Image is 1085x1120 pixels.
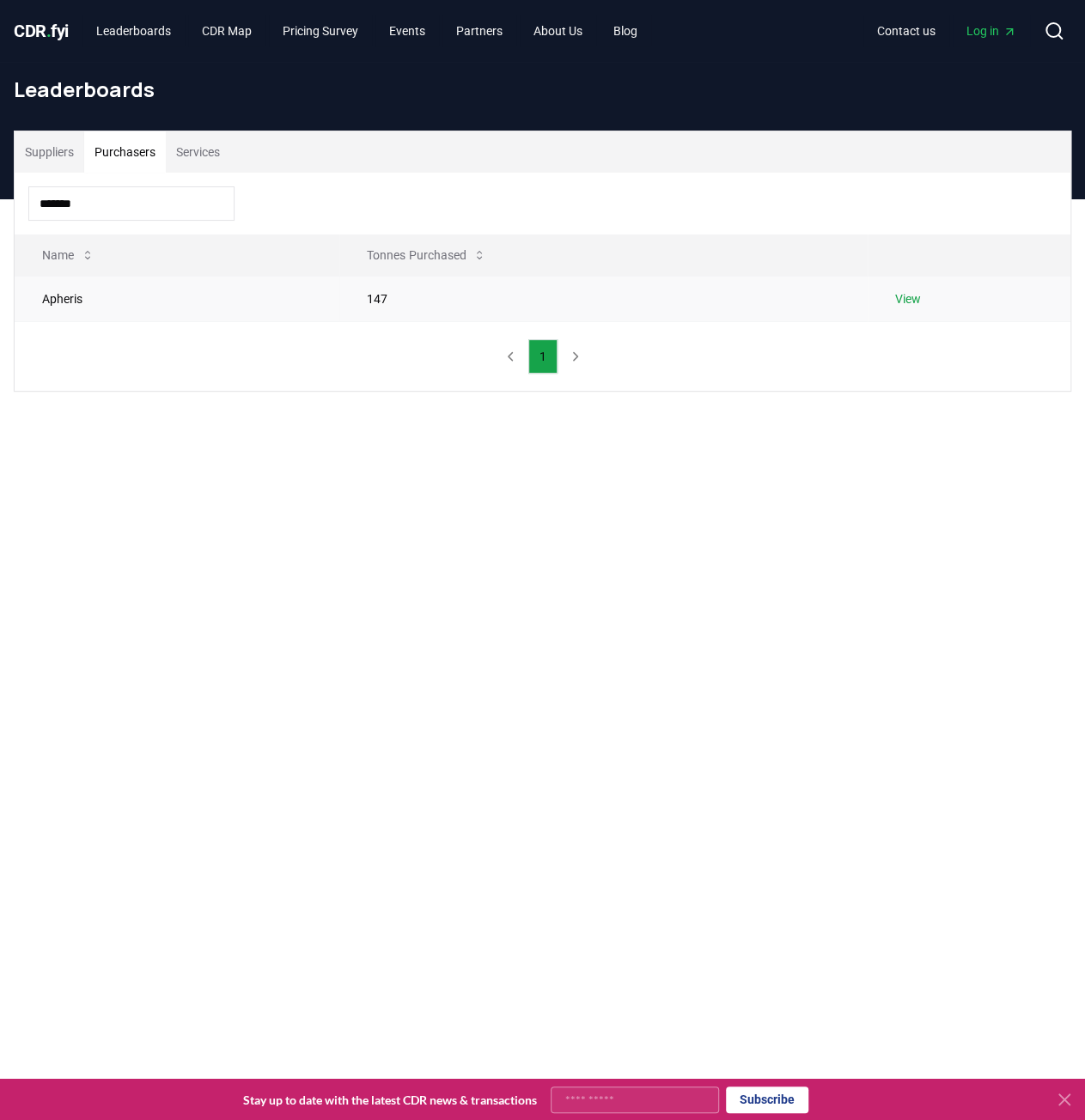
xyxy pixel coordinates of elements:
[520,15,596,46] a: About Us
[188,15,265,46] a: CDR Map
[269,15,372,46] a: Pricing Survey
[953,15,1030,46] a: Log in
[15,131,84,173] button: Suppliers
[863,15,949,46] a: Contact us
[14,76,1071,103] h1: Leaderboards
[46,21,52,41] span: .
[339,276,868,321] td: 147
[863,15,1030,46] nav: Main
[14,19,69,43] a: CDR.fyi
[528,339,558,374] button: 1
[895,290,921,307] a: View
[966,22,1016,40] span: Log in
[84,131,166,173] button: Purchasers
[28,238,108,272] button: Name
[375,15,439,46] a: Events
[166,131,230,173] button: Services
[353,238,500,272] button: Tonnes Purchased
[82,15,185,46] a: Leaderboards
[442,15,516,46] a: Partners
[82,15,651,46] nav: Main
[15,276,339,321] td: Apheris
[600,15,651,46] a: Blog
[14,21,69,41] span: CDR fyi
